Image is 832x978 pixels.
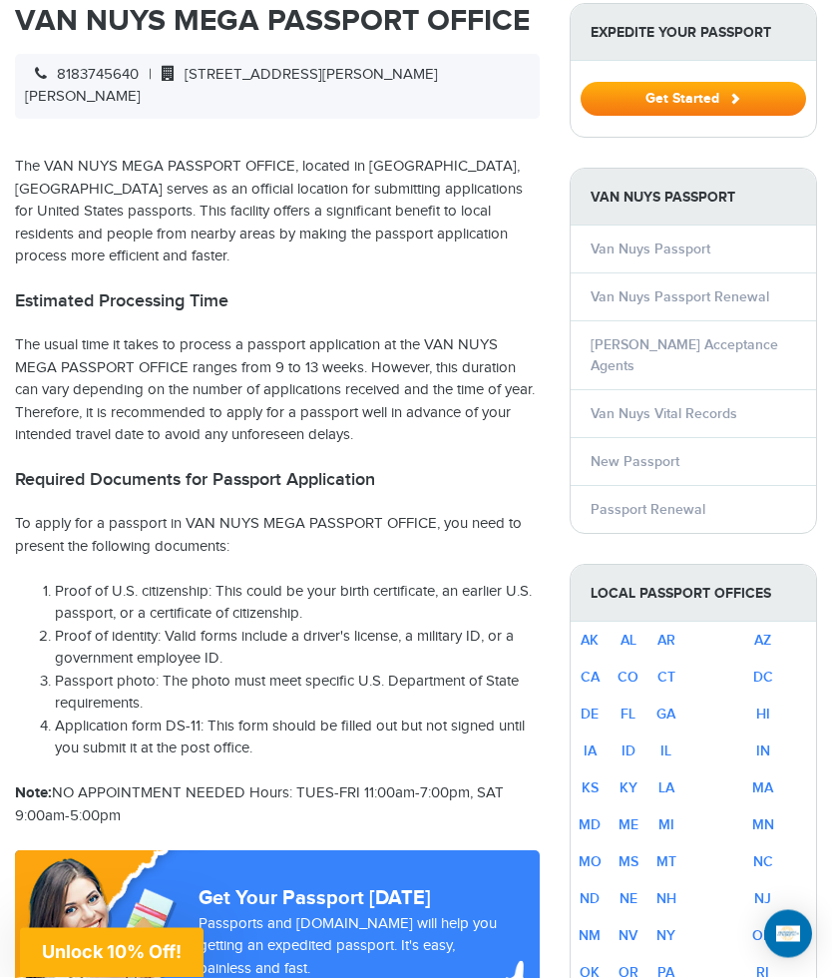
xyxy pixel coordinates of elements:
[620,891,637,908] a: NE
[756,743,770,760] a: IN
[571,170,816,227] strong: Van Nuys Passport
[580,891,600,908] a: ND
[621,633,636,650] a: AL
[15,783,540,828] p: NO APPOINTMENT NEEDED Hours: TUES-FRI 11:00am-7:00pm, SAT 9:00am-5:00pm
[622,743,635,760] a: ID
[656,854,676,871] a: MT
[55,672,540,717] li: Passport photo: The photo must meet specific U.S. Department of State requirements.
[752,928,773,945] a: OH
[619,928,637,945] a: NV
[55,627,540,672] li: Proof of identity: Valid forms include a driver's license, a military ID, or a government employe...
[581,707,599,724] a: DE
[55,582,540,627] li: Proof of U.S. citizenship: This could be your birth certificate, an earlier U.S. passport, or a c...
[752,817,774,834] a: MN
[754,633,771,650] a: AZ
[581,83,806,117] button: Get Started
[657,670,675,687] a: CT
[584,743,597,760] a: IA
[15,514,540,559] p: To apply for a passport in VAN NUYS MEGA PASSPORT OFFICE, you need to present the following docum...
[752,780,773,797] a: MA
[15,784,52,803] strong: Note:
[591,337,778,375] a: [PERSON_NAME] Acceptance Agents
[15,4,540,40] h1: VAN NUYS MEGA PASSPORT OFFICE
[571,566,816,623] strong: Local Passport Offices
[660,743,671,760] a: IL
[591,406,737,423] a: Van Nuys Vital Records
[620,780,637,797] a: KY
[25,67,438,107] span: [STREET_ADDRESS][PERSON_NAME][PERSON_NAME]
[656,928,675,945] a: NY
[579,928,601,945] a: NM
[20,928,204,978] div: Unlock 10% Off!
[756,707,770,724] a: HI
[42,941,182,962] span: Unlock 10% Off!
[591,289,769,306] a: Van Nuys Passport Renewal
[591,502,705,519] a: Passport Renewal
[15,291,540,313] h2: Estimated Processing Time
[591,454,679,471] a: New Passport
[199,887,431,911] strong: Get Your Passport [DATE]
[658,780,674,797] a: LA
[619,854,638,871] a: MS
[15,55,540,120] div: |
[579,854,602,871] a: MO
[579,817,601,834] a: MD
[753,854,773,871] a: NC
[581,633,599,650] a: AK
[581,91,806,107] a: Get Started
[754,891,771,908] a: NJ
[657,633,675,650] a: AR
[25,67,139,84] span: 8183745640
[571,5,816,62] strong: Expedite Your Passport
[581,670,600,687] a: CA
[764,910,812,958] div: Open Intercom Messenger
[619,817,638,834] a: ME
[658,817,674,834] a: MI
[15,335,540,448] p: The usual time it takes to process a passport application at the VAN NUYS MEGA PASSPORT OFFICE ra...
[582,780,599,797] a: KS
[656,707,675,724] a: GA
[591,242,710,258] a: Van Nuys Passport
[621,707,635,724] a: FL
[618,670,638,687] a: CO
[753,670,773,687] a: DC
[15,470,540,492] h2: Required Documents for Passport Application
[656,891,676,908] a: NH
[15,157,540,269] p: The VAN NUYS MEGA PASSPORT OFFICE, located in [GEOGRAPHIC_DATA], [GEOGRAPHIC_DATA] serves as an o...
[55,717,540,761] li: Application form DS-11: This form should be filled out but not signed until you submit it at the ...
